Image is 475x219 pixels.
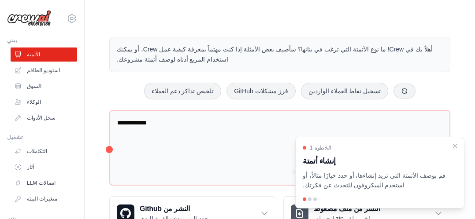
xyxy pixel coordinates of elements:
button: تسجيل نقاط العملاء الواردين [301,83,389,99]
img: الشعار [7,10,51,27]
font: آثار [27,164,34,170]
font: سجل الأدوات [27,115,56,121]
font: قم بوصف الأتمتة التي تريد إنشاءها، أو حدد خيارًا مثالاً، أو استخدم الميكروفون للتحدث عن فكرتك. [303,172,445,189]
font: الوكلاء [27,99,41,105]
font: إنشاء أتمتة [303,157,336,165]
a: الأتمتة [11,47,77,62]
font: النشر من Github [140,205,190,212]
font: الخطوة 1 [310,145,331,151]
font: أهلاً بك في Crew! ما نوع الأتمتة التي ترغب في بنائها؟ سأضيف بعض الأمثلة إذا كنت مهتماً بمعرفة كيف... [117,46,433,63]
font: السوق [27,83,41,89]
font: تشغيل [7,134,23,140]
a: متغيرات البيئة [11,192,77,206]
a: السوق [11,79,77,93]
font: تلخيص تذاكر دعم العملاء [152,88,214,95]
font: متغيرات البيئة [27,196,57,202]
a: سجل الأدوات [11,111,77,125]
font: استوديو الطاقم [27,67,60,73]
font: فرز مشكلات GitHub [234,88,288,95]
font: النشر من ملف مضغوط [314,205,380,212]
a: الوكلاء [11,95,77,109]
font: يبني [7,37,17,44]
a: استوديو الطاقم [11,63,77,77]
a: اتصالات LLM [11,176,77,190]
font: اتصالات LLM [27,180,56,186]
button: إغلاق الجولة [452,142,459,150]
button: فرز مشكلات GitHub [226,83,295,99]
a: آثار [11,160,77,174]
font: الأتمتة [27,51,40,58]
a: التكاملات [11,144,77,158]
font: تسجيل نقاط العملاء الواردين [308,88,381,95]
button: تلخيص تذاكر دعم العملاء [144,83,222,99]
font: التكاملات [27,148,47,154]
